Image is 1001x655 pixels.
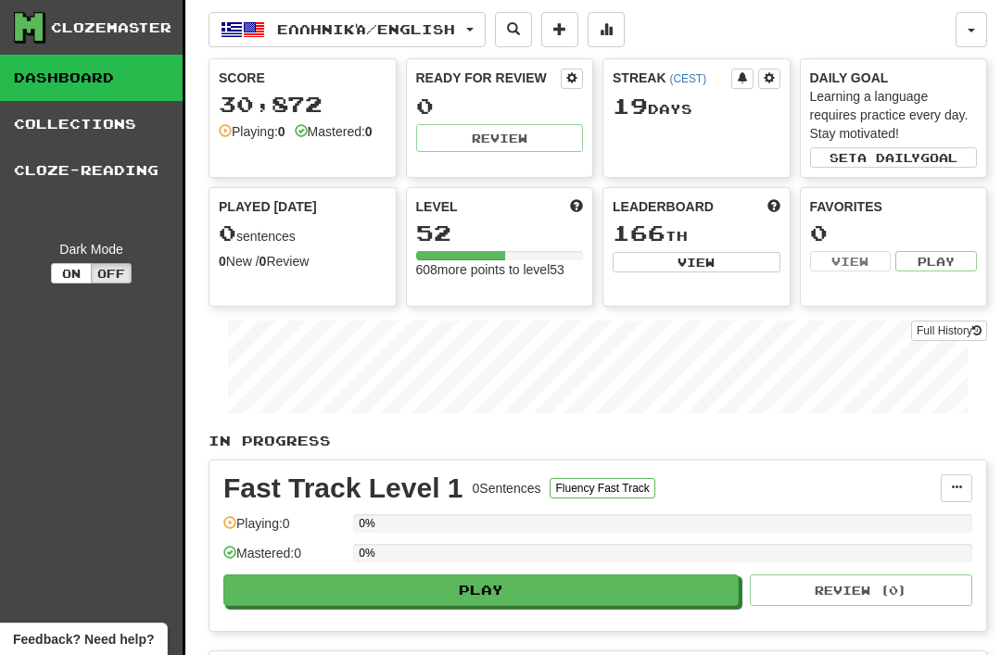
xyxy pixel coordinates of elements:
span: 0 [219,220,236,246]
strong: 0 [260,254,267,269]
span: 166 [613,220,665,246]
a: Full History [911,321,987,341]
div: Favorites [810,197,978,216]
strong: 0 [219,254,226,269]
div: Day s [613,94,780,119]
div: th [613,221,780,246]
span: Leaderboard [613,197,714,216]
button: Review (0) [750,574,972,606]
button: On [51,263,92,283]
span: a daily [857,151,920,164]
span: Played [DATE] [219,197,317,216]
button: Off [91,263,132,283]
button: Search sentences [495,12,532,47]
button: Add sentence to collection [541,12,578,47]
div: Dark Mode [14,240,169,258]
div: Mastered: 0 [223,544,344,574]
button: Play [895,251,977,271]
span: Score more points to level up [570,197,583,216]
div: Playing: 0 [223,514,344,545]
div: 608 more points to level 53 [416,260,584,279]
strong: 0 [278,124,285,139]
button: Fluency Fast Track [550,478,654,498]
div: Ready for Review [416,69,562,87]
span: Ελληνικά / English [277,21,455,37]
button: Seta dailygoal [810,147,978,168]
div: Learning a language requires practice every day. Stay motivated! [810,87,978,143]
div: 52 [416,221,584,245]
div: sentences [219,221,386,246]
div: 30,872 [219,93,386,116]
span: Level [416,197,458,216]
div: Score [219,69,386,87]
strong: 0 [365,124,373,139]
div: 0 Sentences [473,479,541,498]
div: Fast Track Level 1 [223,474,463,502]
div: New / Review [219,252,386,271]
div: Streak [613,69,731,87]
div: Playing: [219,122,285,141]
button: View [810,251,892,271]
div: 0 [416,94,584,118]
div: 0 [810,221,978,245]
p: In Progress [209,432,987,450]
a: (CEST) [669,72,706,85]
button: Ελληνικά/English [209,12,486,47]
div: Clozemaster [51,19,171,37]
button: View [613,252,780,272]
button: Play [223,574,739,606]
div: Mastered: [295,122,373,141]
span: Open feedback widget [13,630,154,649]
div: Daily Goal [810,69,978,87]
button: Review [416,124,584,152]
span: 19 [613,93,648,119]
button: More stats [588,12,625,47]
span: This week in points, UTC [767,197,780,216]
